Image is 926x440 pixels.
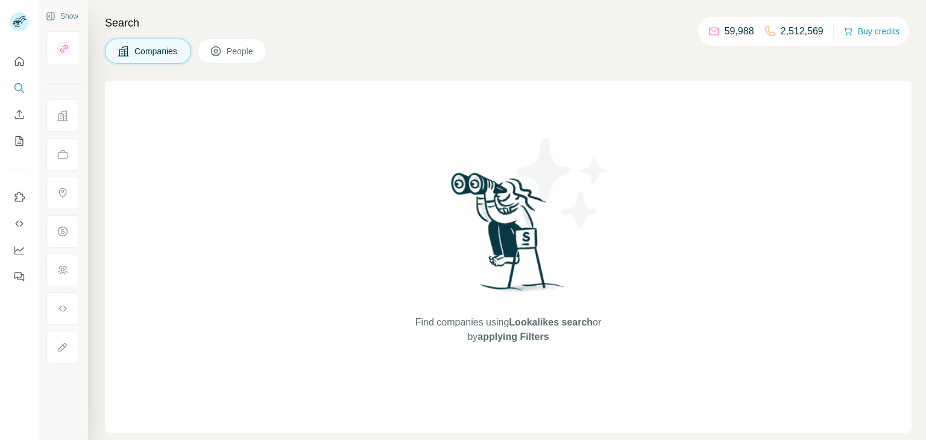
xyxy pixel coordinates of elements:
button: Use Surfe API [10,213,29,234]
button: Quick start [10,51,29,72]
p: 59,988 [725,24,754,39]
button: Search [10,77,29,99]
button: Buy credits [843,23,899,40]
span: People [227,45,254,57]
button: Enrich CSV [10,104,29,125]
p: 2,512,569 [781,24,824,39]
span: Companies [134,45,178,57]
button: Show [37,7,87,25]
span: applying Filters [477,332,549,342]
h4: Search [105,14,912,31]
button: Use Surfe on LinkedIn [10,186,29,208]
button: Feedback [10,266,29,288]
span: Find companies using or by [412,315,605,344]
img: Surfe Illustration - Woman searching with binoculars [446,169,571,304]
button: Dashboard [10,239,29,261]
button: My lists [10,130,29,152]
img: Surfe Illustration - Stars [508,129,617,237]
span: Lookalikes search [509,317,593,327]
